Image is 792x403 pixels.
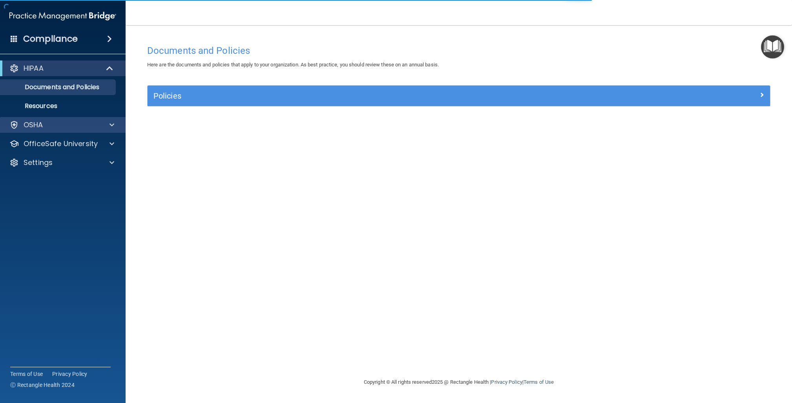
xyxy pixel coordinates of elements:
[24,64,44,73] p: HIPAA
[23,33,78,44] h4: Compliance
[9,158,114,167] a: Settings
[147,62,439,68] span: Here are the documents and policies that apply to your organization. As best practice, you should...
[316,370,602,395] div: Copyright © All rights reserved 2025 @ Rectangle Health | |
[24,139,98,148] p: OfficeSafe University
[9,64,114,73] a: HIPAA
[153,92,609,100] h5: Policies
[9,8,116,24] img: PMB logo
[52,370,88,378] a: Privacy Policy
[491,379,522,385] a: Privacy Policy
[9,139,114,148] a: OfficeSafe University
[9,120,114,130] a: OSHA
[10,381,75,389] span: Ⓒ Rectangle Health 2024
[656,347,783,379] iframe: Drift Widget Chat Controller
[24,158,53,167] p: Settings
[147,46,770,56] h4: Documents and Policies
[10,370,43,378] a: Terms of Use
[5,102,112,110] p: Resources
[24,120,43,130] p: OSHA
[761,35,784,59] button: Open Resource Center
[524,379,554,385] a: Terms of Use
[153,90,764,102] a: Policies
[5,83,112,91] p: Documents and Policies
